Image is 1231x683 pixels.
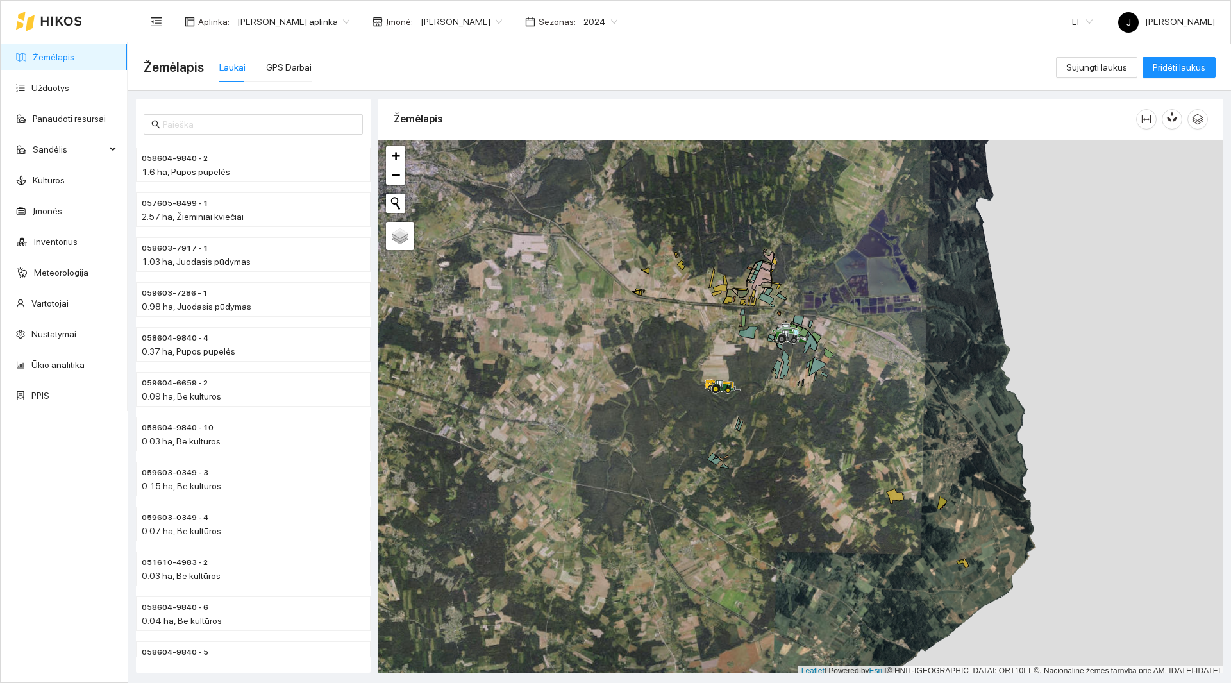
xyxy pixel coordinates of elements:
[1056,62,1137,72] a: Sujungti laukus
[33,175,65,185] a: Kultūros
[142,602,208,614] span: 058604-9840 - 6
[386,222,414,250] a: Layers
[386,15,413,29] span: Įmonė :
[31,298,69,308] a: Vartotojai
[219,60,246,74] div: Laukai
[266,60,312,74] div: GPS Darbai
[31,360,85,370] a: Ūkio analitika
[869,666,883,675] a: Esri
[525,17,535,27] span: calendar
[142,153,208,165] span: 058604-9840 - 2
[373,17,383,27] span: shop
[142,481,221,491] span: 0.15 ha, Be kultūros
[142,242,208,255] span: 058603-7917 - 1
[142,422,214,434] span: 058604-9840 - 10
[31,329,76,339] a: Nustatymai
[1137,114,1156,124] span: column-width
[198,15,230,29] span: Aplinka :
[142,571,221,581] span: 0.03 ha, Be kultūros
[142,332,208,344] span: 058604-9840 - 4
[142,436,221,446] span: 0.03 ha, Be kultūros
[151,16,162,28] span: menu-fold
[539,15,576,29] span: Sezonas :
[33,137,106,162] span: Sandėlis
[142,467,208,479] span: 059603-0349 - 3
[142,301,251,312] span: 0.98 ha, Juodasis pūdymas
[885,666,887,675] span: |
[142,257,251,267] span: 1.03 ha, Juodasis pūdymas
[31,83,69,93] a: Užduotys
[151,120,160,129] span: search
[142,391,221,401] span: 0.09 ha, Be kultūros
[144,57,204,78] span: Žemėlapis
[1143,57,1216,78] button: Pridėti laukus
[801,666,825,675] a: Leaflet
[142,287,208,299] span: 059603-7286 - 1
[1153,60,1205,74] span: Pridėti laukus
[142,512,208,524] span: 059603-0349 - 4
[163,117,355,131] input: Paieška
[185,17,195,27] span: layout
[237,12,349,31] span: Jerzy Gvozdovicz aplinka
[1126,12,1131,33] span: J
[142,212,244,222] span: 2.57 ha, Žieminiai kviečiai
[31,391,49,401] a: PPIS
[34,267,88,278] a: Meteorologija
[34,237,78,247] a: Inventorius
[1143,62,1216,72] a: Pridėti laukus
[142,526,221,536] span: 0.07 ha, Be kultūros
[142,377,208,389] span: 059604-6659 - 2
[33,114,106,124] a: Panaudoti resursai
[1118,17,1215,27] span: [PERSON_NAME]
[142,557,208,569] span: 051610-4983 - 2
[142,346,235,357] span: 0.37 ha, Pupos pupelės
[386,194,405,213] button: Initiate a new search
[386,146,405,165] a: Zoom in
[1056,57,1137,78] button: Sujungti laukus
[392,167,400,183] span: −
[394,101,1136,137] div: Žemėlapis
[33,52,74,62] a: Žemėlapis
[583,12,617,31] span: 2024
[386,165,405,185] a: Zoom out
[142,167,230,177] span: 1.6 ha, Pupos pupelės
[392,148,400,164] span: +
[142,198,208,210] span: 057605-8499 - 1
[33,206,62,216] a: Įmonės
[142,616,222,626] span: 0.04 ha, Be kultūros
[1136,109,1157,130] button: column-width
[142,646,208,659] span: 058604-9840 - 5
[1072,12,1093,31] span: LT
[798,666,1223,677] div: | Powered by © HNIT-[GEOGRAPHIC_DATA]; ORT10LT ©, Nacionalinė žemės tarnyba prie AM, [DATE]-[DATE]
[1066,60,1127,74] span: Sujungti laukus
[144,9,169,35] button: menu-fold
[421,12,502,31] span: Jerzy Gvozdovič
